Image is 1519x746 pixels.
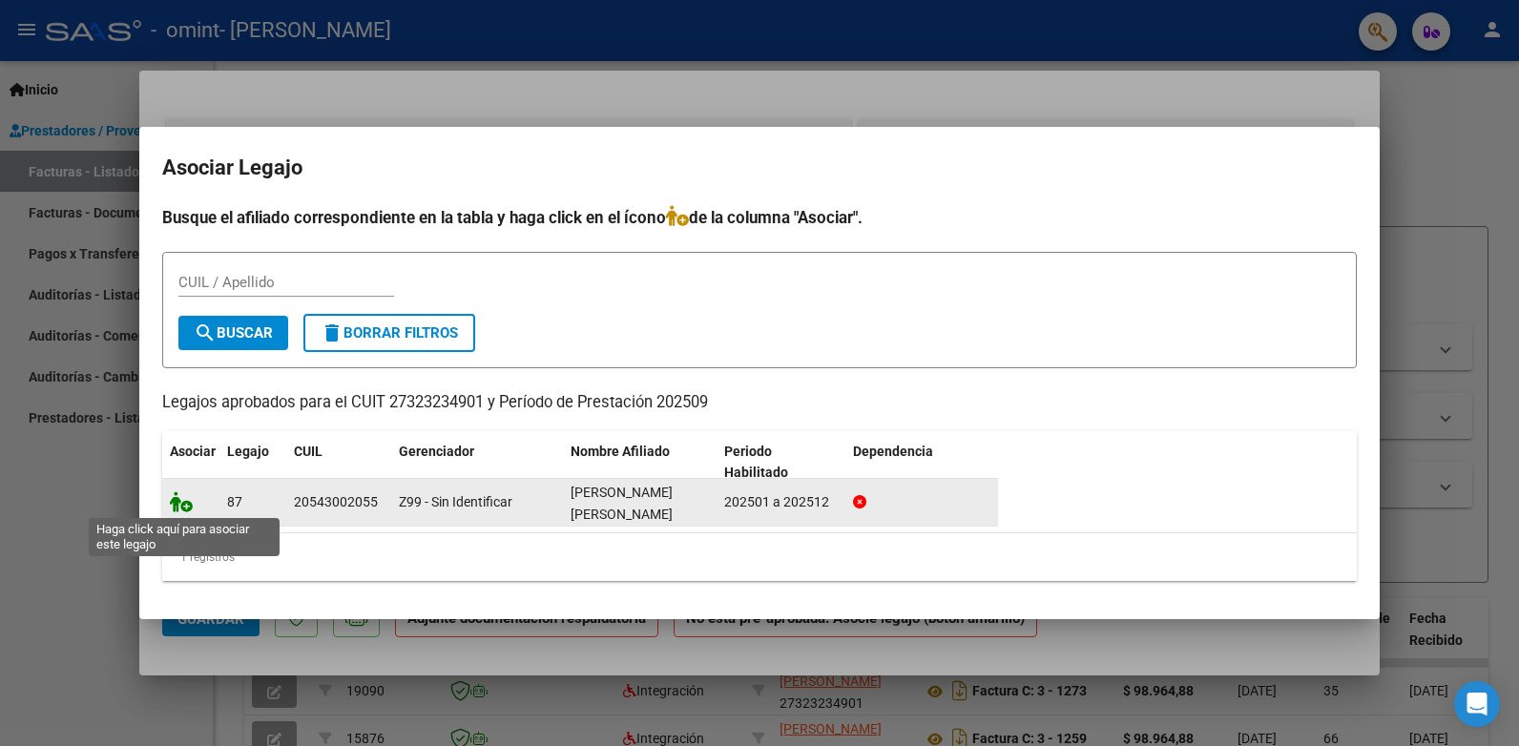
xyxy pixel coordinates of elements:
[227,444,269,459] span: Legajo
[321,321,343,344] mat-icon: delete
[162,150,1357,186] h2: Asociar Legajo
[845,431,999,494] datatable-header-cell: Dependencia
[399,494,512,509] span: Z99 - Sin Identificar
[162,533,1357,581] div: 1 registros
[294,491,378,513] div: 20543002055
[724,444,788,481] span: Periodo Habilitado
[162,431,219,494] datatable-header-cell: Asociar
[321,324,458,342] span: Borrar Filtros
[853,444,933,459] span: Dependencia
[286,431,391,494] datatable-header-cell: CUIL
[717,431,845,494] datatable-header-cell: Periodo Habilitado
[391,431,563,494] datatable-header-cell: Gerenciador
[162,391,1357,415] p: Legajos aprobados para el CUIT 27323234901 y Período de Prestación 202509
[170,444,216,459] span: Asociar
[724,491,838,513] div: 202501 a 202512
[571,485,673,522] span: BALLESTEROS BENJAMIN OSCAR
[303,314,475,352] button: Borrar Filtros
[219,431,286,494] datatable-header-cell: Legajo
[194,324,273,342] span: Buscar
[563,431,717,494] datatable-header-cell: Nombre Afiliado
[162,205,1357,230] h4: Busque el afiliado correspondiente en la tabla y haga click en el ícono de la columna "Asociar".
[1454,681,1500,727] div: Open Intercom Messenger
[194,321,217,344] mat-icon: search
[571,444,670,459] span: Nombre Afiliado
[227,494,242,509] span: 87
[399,444,474,459] span: Gerenciador
[294,444,323,459] span: CUIL
[178,316,288,350] button: Buscar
